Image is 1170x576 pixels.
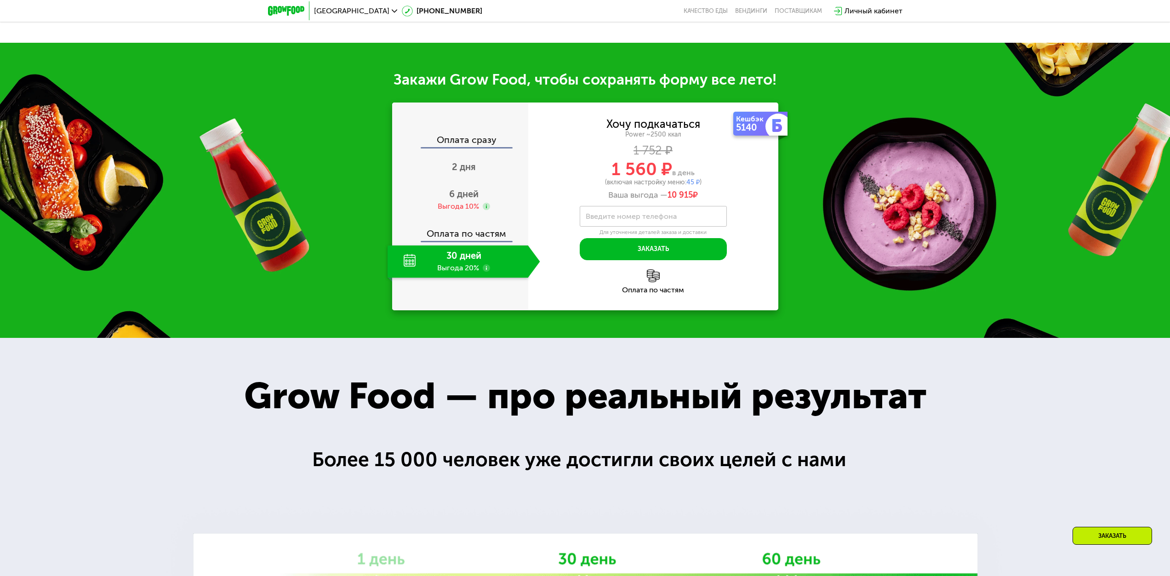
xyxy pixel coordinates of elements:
[586,214,677,219] label: Введите номер телефона
[449,188,479,200] span: 6 дней
[775,7,822,15] div: поставщикам
[1073,527,1152,545] div: Заказать
[528,179,778,186] div: (включая настройку меню: )
[452,161,476,172] span: 2 дня
[647,269,660,282] img: l6xcnZfty9opOoJh.png
[684,7,728,15] a: Качество еды
[438,201,479,211] div: Выгода 10%
[528,286,778,294] div: Оплата по частям
[393,135,528,147] div: Оплата сразу
[217,368,953,424] div: Grow Food — про реальный результат
[402,6,482,17] a: [PHONE_NUMBER]
[668,190,698,200] span: ₽
[686,178,700,186] span: 45 ₽
[580,229,727,236] div: Для уточнения деталей заказа и доставки
[580,238,727,260] button: Заказать
[312,445,858,475] div: Более 15 000 человек уже достигли своих целей с нами
[393,220,528,241] div: Оплата по частям
[611,159,672,180] span: 1 560 ₽
[672,168,695,177] span: в день
[528,190,778,200] div: Ваша выгода —
[606,119,700,129] div: Хочу подкачаться
[668,190,693,200] span: 10 915
[736,115,767,123] div: Кешбэк
[528,146,778,156] div: 1 752 ₽
[736,123,767,132] div: 5140
[735,7,767,15] a: Вендинги
[314,7,389,15] span: [GEOGRAPHIC_DATA]
[845,6,902,17] div: Личный кабинет
[528,131,778,139] div: Power ~2500 ккал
